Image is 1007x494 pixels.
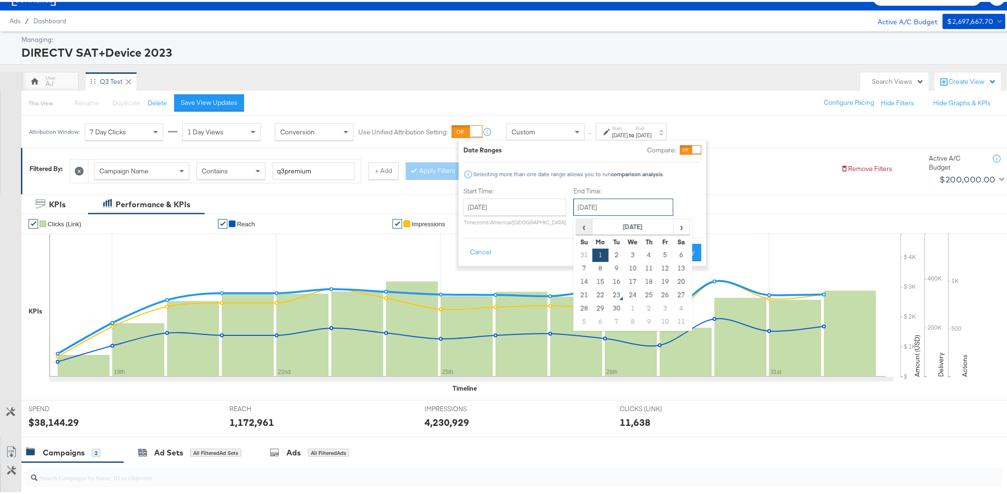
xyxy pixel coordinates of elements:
[464,217,566,224] p: Timezone: America/[GEOGRAPHIC_DATA]
[641,287,657,300] td: 25
[841,162,893,171] button: Remove Filters
[464,144,502,153] div: Date Ranges
[29,127,80,133] div: Attribution Window:
[29,98,54,105] div: This View:
[308,447,349,455] div: All Filtered Ads
[609,273,625,287] td: 16
[592,273,609,287] td: 15
[202,165,228,173] span: Contains
[464,185,566,194] label: Start Time:
[425,403,496,412] span: IMPRESSIONS
[673,273,690,287] td: 20
[90,126,126,134] span: 7 Day Clicks
[29,403,100,412] span: SPEND
[620,413,651,427] div: 11,638
[641,247,657,260] td: 4
[628,130,636,137] strong: to
[612,123,628,130] label: Start:
[657,313,673,327] td: 10
[625,300,641,313] td: 1
[453,382,477,391] div: Timeline
[592,287,609,300] td: 22
[188,126,224,134] span: 1 Day Views
[100,75,122,84] div: Q3 Test
[576,247,592,260] td: 31
[273,161,355,178] input: Enter a search term
[280,126,315,134] span: Conversion
[512,126,535,134] span: Custom
[620,403,691,412] span: CLICKS (LINK)
[657,287,673,300] td: 26
[641,300,657,313] td: 2
[657,300,673,313] td: 3
[190,447,241,455] div: All Filtered Ad Sets
[229,413,274,427] div: 1,172,961
[148,97,167,106] button: Delete
[29,305,42,314] div: KPIs
[636,130,652,137] div: [DATE]
[43,445,85,456] div: Campaigns
[90,77,96,82] div: Drag to reorder tab
[673,233,690,247] th: Sa
[609,247,625,260] td: 2
[20,15,33,23] span: /
[29,413,79,427] div: $38,144.29
[609,233,625,247] th: Tu
[29,217,38,227] a: ✔
[92,447,100,455] div: 2
[943,12,1006,27] button: $2,697,667.70
[940,171,996,185] div: $200,000.00
[368,161,399,178] button: + Add
[74,97,99,105] span: Rename
[657,273,673,287] td: 19
[657,260,673,273] td: 12
[425,413,469,427] div: 4,230,929
[229,403,301,412] span: REACH
[641,260,657,273] td: 11
[657,233,673,247] th: Fr
[10,15,20,23] span: Ads
[576,300,592,313] td: 28
[625,260,641,273] td: 10
[237,219,255,226] span: Reach
[625,273,641,287] td: 17
[609,287,625,300] td: 23
[154,445,183,456] div: Ad Sets
[913,333,922,375] text: Amount (USD)
[934,97,991,106] button: Hide Graphs & KPIs
[929,152,982,170] div: Active A/C Budget
[609,313,625,327] td: 7
[625,247,641,260] td: 3
[49,197,66,208] div: KPIs
[592,313,609,327] td: 6
[46,77,54,86] div: AJ
[33,15,66,23] a: Dashboard
[611,169,663,176] strong: comparison analysis
[609,300,625,313] td: 30
[673,313,690,327] td: 11
[412,219,445,226] span: Impressions
[937,351,946,375] text: Delivery
[636,123,652,130] label: End:
[112,97,140,105] span: Duplicate
[116,197,190,208] div: Performance & KPIs
[641,233,657,247] th: Th
[218,217,227,227] a: ✔
[625,233,641,247] th: We
[38,463,913,481] input: Search Campaigns by Name, ID or Objective
[576,233,592,247] th: Su
[48,219,81,226] span: Clicks (Link)
[641,313,657,327] td: 9
[576,313,592,327] td: 5
[576,287,592,300] td: 21
[673,247,690,260] td: 6
[673,287,690,300] td: 27
[21,42,1003,59] div: DIRECTV SAT+Device 2023
[936,170,1007,185] button: $200,000.00
[576,260,592,273] td: 7
[625,287,641,300] td: 24
[872,75,924,84] div: Search Views
[592,260,609,273] td: 8
[948,14,994,26] div: $2,697,667.70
